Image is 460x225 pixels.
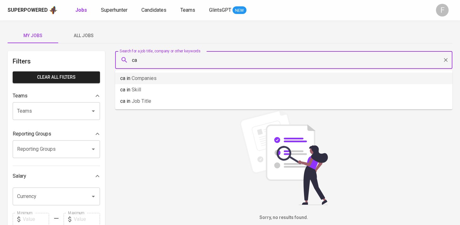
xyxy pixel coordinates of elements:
span: Superhunter [101,7,127,13]
div: Salary [13,170,100,182]
span: Clear All filters [18,73,95,81]
a: GlintsGPT NEW [209,6,246,14]
a: Teams [180,6,196,14]
button: Open [89,145,98,154]
a: Superpoweredapp logo [8,5,58,15]
span: Companies [132,75,157,81]
button: Clear All filters [13,71,100,83]
span: Teams [180,7,195,13]
p: ca in [120,75,157,82]
p: Reporting Groups [13,130,51,138]
a: Superhunter [101,6,129,14]
a: Jobs [75,6,88,14]
span: Job title [132,98,151,104]
p: ca in [120,86,141,94]
p: ca in [120,97,151,105]
span: NEW [233,7,246,14]
div: Teams [13,89,100,102]
span: My Jobs [11,32,54,40]
span: Skill [132,87,141,93]
a: Candidates [141,6,168,14]
img: app logo [49,5,58,15]
div: Reporting Groups [13,128,100,140]
span: All Jobs [62,32,105,40]
button: Open [89,192,98,201]
button: Open [89,107,98,116]
b: Jobs [75,7,87,13]
span: Candidates [141,7,166,13]
p: Teams [13,92,28,100]
div: Superpowered [8,7,48,14]
img: file_searching.svg [236,110,331,205]
div: F [436,4,449,17]
button: Clear [441,56,450,64]
span: GlintsGPT [209,7,231,13]
p: Salary [13,172,26,180]
h6: Filters [13,56,100,66]
h6: Sorry, no results found. [115,214,452,221]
